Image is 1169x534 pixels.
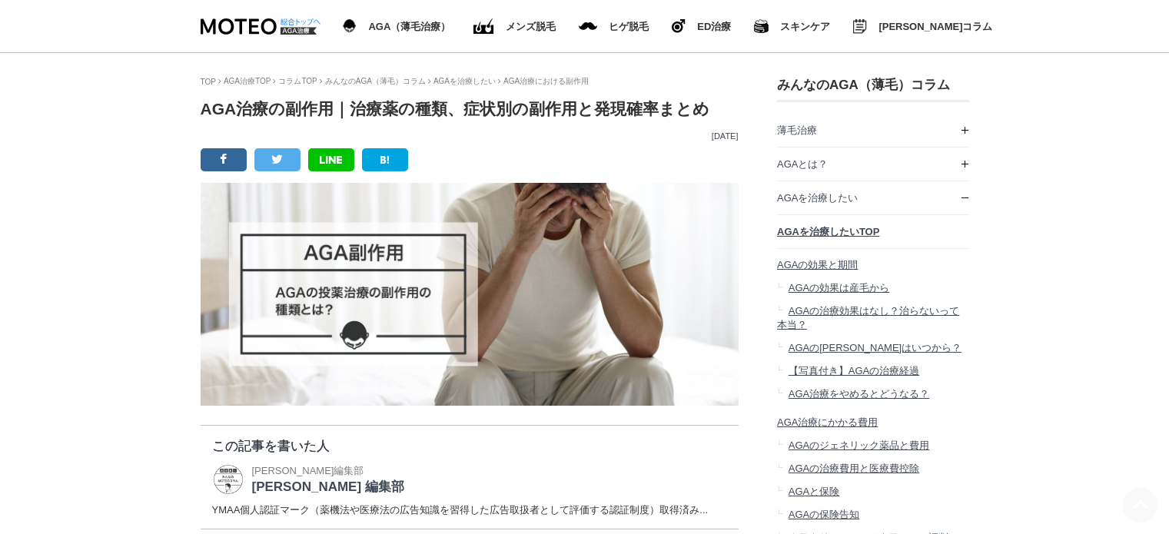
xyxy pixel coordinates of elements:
img: 総合トップへ [280,18,321,25]
a: AGAの治療費用と医療費控除 [777,457,969,480]
span: AGA治療にかかる費用 [777,416,878,428]
a: AGAを治療したい [433,77,496,85]
a: AGAを治療したいTOP [777,215,969,248]
img: LINE [320,156,342,164]
span: AGAの効果は産毛から [788,282,888,294]
a: AGA（薄毛治療） AGA（薄毛治療） [343,16,451,36]
a: AGA治療をやめるとどうなる？ [777,383,969,406]
span: スキンケア [780,22,830,32]
a: AGAのジェネリック薬品と費用 [777,434,969,457]
img: メンズ脱毛 [579,22,597,30]
span: 【写真付き】AGAの治療経過 [788,365,918,376]
span: ヒゲ脱毛 [609,22,649,32]
a: 薄毛治療 [777,114,969,147]
a: TOP [201,78,216,86]
h1: AGA治療の副作用｜治療薬の種類、症状別の副作用と発現確率まとめ [201,98,739,120]
a: AGAと保険 [777,480,969,503]
img: B! [380,156,390,164]
a: メンズ脱毛 ヒゲ脱毛 [579,18,649,35]
span: AGAの効果と期間 [777,259,858,270]
span: AGAを治療したい [777,192,858,204]
span: メンズ脱毛 [506,22,556,32]
a: コラムTOP [278,77,317,85]
img: みんなのMOTEOコラム [853,19,867,34]
dd: YMAA個人認証マーク（薬機法や医療法の広告知識を習得した広告取扱者として評価する認証制度）取得済み... [212,503,727,517]
span: [PERSON_NAME]コラム [878,22,992,32]
span: [PERSON_NAME]編集部 [252,465,364,476]
img: PAGE UP [1123,488,1157,522]
a: AGAとは？ [777,148,969,181]
a: AGAを治療したい [777,181,969,214]
p: [DATE] [201,131,739,141]
p: [PERSON_NAME] 編集部 [252,478,404,496]
span: AGA（薄毛治療） [368,22,450,32]
span: AGAと保険 [788,486,839,497]
a: みんなのAGA（薄毛）コラム [325,77,426,85]
span: AGAのジェネリック薬品と費用 [788,439,928,451]
img: AGA（薄毛治療） [343,19,357,33]
a: MOTEO 編集部 [PERSON_NAME]編集部 [PERSON_NAME] 編集部 [212,463,404,496]
a: みんなのMOTEOコラム [PERSON_NAME]コラム [853,16,992,37]
a: AGA治療TOP [224,77,271,85]
img: MOTEO 編集部 [212,463,244,496]
span: ED治療 [697,22,731,32]
p: この記事を書いた人 [212,437,727,455]
a: ヒゲ脱毛 ED治療 [672,16,731,36]
span: AGAの保険告知 [788,509,858,520]
a: AGAの治療効果はなし？治らないって本当？ [777,300,969,337]
span: AGAの[PERSON_NAME]はいつから？ [788,342,961,353]
span: 薄毛治療 [777,124,817,136]
span: AGAとは？ [777,158,828,170]
img: ヒゲ脱毛 [672,19,686,33]
a: AGAの保険告知 [777,503,969,526]
a: AGAの[PERSON_NAME]はいつから？ [777,337,969,360]
a: ED（勃起不全）治療 メンズ脱毛 [473,15,556,38]
li: AGA治療における副作用 [498,76,589,87]
img: ED（勃起不全）治療 [473,18,494,35]
img: MOTEO AGA [201,18,317,35]
a: AGAの効果は産毛から [777,277,969,300]
span: AGAを治療したいTOP [777,226,879,237]
span: AGA治療をやめるとどうなる？ [788,388,928,400]
span: AGAの治療費用と医療費控除 [788,463,918,474]
a: AGA治療にかかる費用 [777,406,969,434]
a: スキンケア [754,16,830,36]
a: 【写真付き】AGAの治療経過 [777,360,969,383]
a: AGAの効果と期間 [777,249,969,277]
img: AGAの投薬治療の副作用の種類とは？ [201,183,739,406]
span: AGAの治療効果はなし？治らないって本当？ [777,305,959,330]
h3: みんなのAGA（薄毛）コラム [777,76,969,94]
